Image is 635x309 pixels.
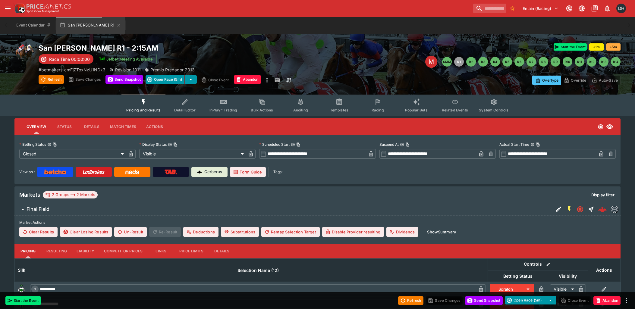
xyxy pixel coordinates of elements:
[473,4,506,13] input: search
[121,95,513,116] div: Event type filters
[398,296,423,305] button: Refresh
[454,57,464,67] button: R1
[39,75,64,84] button: Refresh
[598,205,607,214] img: logo-cerberus--red.svg
[221,227,259,237] button: Substitutions
[173,142,178,147] button: Copy To Clipboard
[114,227,146,237] button: Un-Result
[616,4,626,13] div: David Howard
[586,204,596,215] button: Straight
[72,244,99,258] button: Liability
[139,149,246,159] div: Visible
[575,204,586,215] button: Closed
[149,227,181,237] span: Re-Result
[251,108,273,112] span: Bulk Actions
[602,3,613,14] button: Notifications
[259,142,290,147] p: Scheduled Start
[19,149,126,159] div: Closed
[146,75,185,84] button: Open Race (5m)
[550,284,576,294] div: Visible
[505,296,556,304] div: split button
[519,4,562,13] button: Select Tenant
[554,43,587,51] button: Start the Event
[174,244,208,258] button: Price Limits
[593,296,621,305] button: Abandon
[466,57,476,67] button: R2
[587,57,596,67] button: R12
[39,67,105,73] p: Copy To Clipboard
[209,108,237,112] span: InPlay™ Trading
[183,227,218,237] button: Deductions
[49,56,90,62] p: Race Time 00:00:00
[15,258,28,282] th: Silk
[33,287,37,291] span: 1
[144,67,195,73] div: Premio Predador 2013
[553,204,564,215] button: Edit Detail
[234,75,261,84] button: Abandon
[139,142,167,147] p: Display Status
[204,169,222,175] p: Cerberus
[19,218,616,227] label: Market Actions
[479,108,508,112] span: System Controls
[497,273,539,280] span: Betting Status
[105,120,141,134] button: Match Times
[611,57,621,67] button: R14
[22,120,51,134] button: Overview
[27,10,59,13] img: Sportsbook Management
[611,206,618,213] div: betmakers
[115,67,141,73] p: Revision 1011
[598,205,607,214] div: fcebf569-3ea2-4409-9c2a-3ea1fb36683d
[56,17,124,34] button: San [PERSON_NAME] R1
[532,76,621,85] div: Start From
[39,43,330,53] h2: Copy To Clipboard
[577,3,587,14] button: Toggle light/dark mode
[563,57,572,67] button: R10
[606,123,613,130] svg: Visible
[13,2,25,14] img: PriceKinetics Logo
[330,108,348,112] span: Templates
[83,170,105,174] img: Ladbrokes
[589,76,621,85] button: Auto-Save
[505,296,544,304] button: Open Race (5m)
[588,190,618,200] button: Display filter
[78,120,105,134] button: Details
[99,244,148,258] button: Competitor Prices
[544,261,552,268] button: Bulk edit
[14,244,42,258] button: Pricing
[599,77,618,83] p: Auto-Save
[13,17,55,34] button: Event Calendar
[571,77,586,83] p: Override
[2,3,13,14] button: open drawer
[527,57,536,67] button: R7
[147,244,174,258] button: Links
[105,75,143,84] button: Send Snapshot
[542,77,558,83] p: Overtype
[185,75,197,84] button: select merge strategy
[234,76,261,82] span: Mark an event as closed and abandoned.
[17,284,26,294] img: runner 1
[293,108,308,112] span: Auditing
[291,142,295,147] button: Scheduled StartCopy To Clipboard
[379,142,399,147] p: Suspend At
[465,296,503,305] button: Send Snapshot
[126,108,161,112] span: Pricing and Results
[5,296,41,305] button: Start the Event
[174,108,196,112] span: Detail Editor
[47,142,52,147] button: Betting StatusCopy To Clipboard
[208,244,235,258] button: Details
[231,267,285,274] span: Selection Name (12)
[168,142,172,147] button: Display StatusCopy To Clipboard
[575,57,584,67] button: R11
[125,170,139,174] img: Neds
[623,297,630,304] button: more
[596,203,608,215] a: fcebf569-3ea2-4409-9c2a-3ea1fb36683d
[42,244,72,258] button: Resulting
[150,67,195,73] p: Premio Predador 2013
[141,120,168,134] button: Actions
[96,54,157,64] button: Jetbet Meeting Available
[44,170,66,174] img: Betcha
[564,204,575,215] button: SGM Enabled
[536,142,540,147] button: Copy To Clipboard
[598,124,604,130] svg: Closed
